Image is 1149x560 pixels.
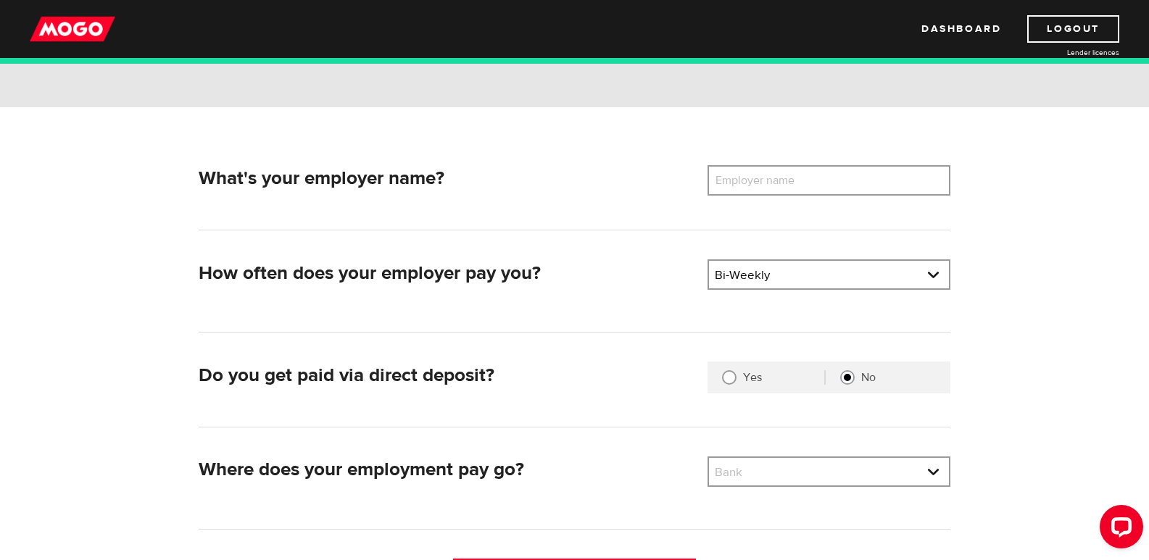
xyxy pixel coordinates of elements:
[199,167,696,190] h2: What's your employer name?
[921,15,1001,43] a: Dashboard
[840,370,855,385] input: No
[861,370,936,385] label: No
[1027,15,1119,43] a: Logout
[722,370,737,385] input: Yes
[199,459,696,481] h2: Where does your employment pay go?
[199,364,696,387] h2: Do you get paid via direct deposit?
[1088,499,1149,560] iframe: LiveChat chat widget
[743,370,824,385] label: Yes
[1011,47,1119,58] a: Lender licences
[708,165,824,196] label: Employer name
[199,262,696,285] h2: How often does your employer pay you?
[30,15,115,43] img: mogo_logo-11ee424be714fa7cbb0f0f49df9e16ec.png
